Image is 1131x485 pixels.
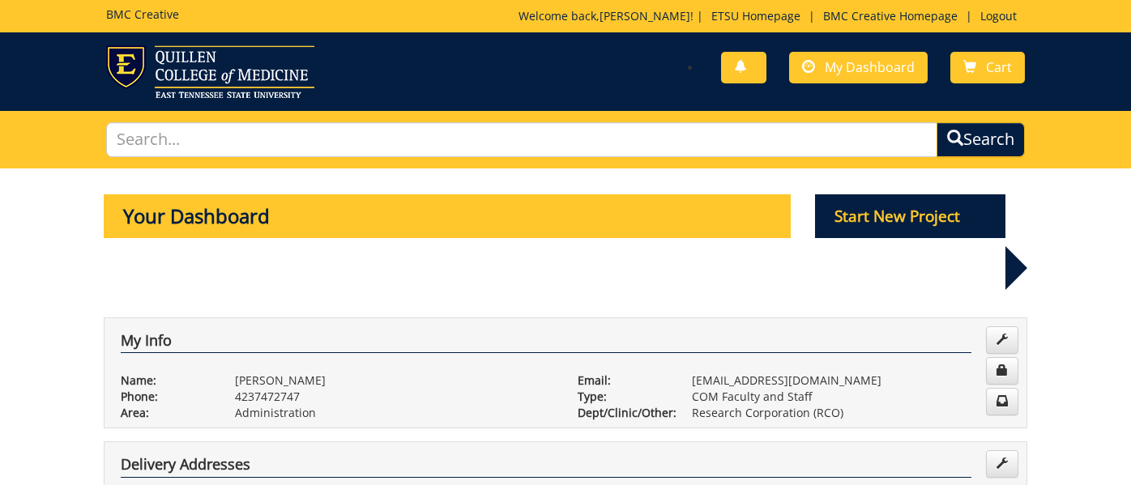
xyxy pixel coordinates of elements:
[825,58,915,76] span: My Dashboard
[578,389,668,405] p: Type:
[692,389,1010,405] p: COM Faculty and Staff
[986,58,1012,76] span: Cart
[789,52,928,83] a: My Dashboard
[121,457,971,478] h4: Delivery Addresses
[692,405,1010,421] p: Research Corporation (RCO)
[703,8,809,23] a: ETSU Homepage
[106,8,179,20] h5: BMC Creative
[815,8,966,23] a: BMC Creative Homepage
[121,389,211,405] p: Phone:
[972,8,1025,23] a: Logout
[692,372,1010,389] p: [EMAIL_ADDRESS][DOMAIN_NAME]
[986,326,1018,354] a: Edit Info
[986,450,1018,478] a: Edit Addresses
[235,405,553,421] p: Administration
[121,405,211,421] p: Area:
[986,357,1018,385] a: Change Password
[104,194,791,238] p: Your Dashboard
[950,52,1025,83] a: Cart
[106,45,314,98] img: ETSU logo
[235,389,553,405] p: 4237472747
[578,372,668,389] p: Email:
[519,8,1025,24] p: Welcome back, ! | | |
[815,194,1006,238] p: Start New Project
[235,372,553,389] p: [PERSON_NAME]
[600,8,690,23] a: [PERSON_NAME]
[815,210,1006,225] a: Start New Project
[121,372,211,389] p: Name:
[121,333,971,354] h4: My Info
[937,122,1025,157] button: Search
[578,405,668,421] p: Dept/Clinic/Other:
[986,388,1018,415] a: Change Communication Preferences
[106,122,937,157] input: Search...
